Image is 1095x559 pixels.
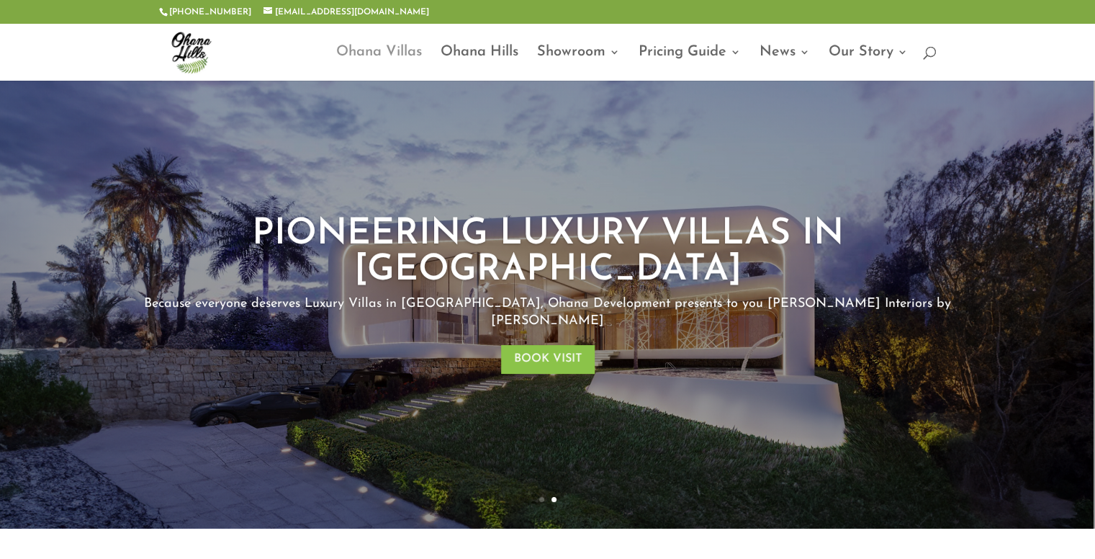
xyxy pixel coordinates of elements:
[760,47,810,81] a: News
[162,23,220,81] img: ohana-hills
[539,497,544,502] a: 1
[336,47,422,81] a: Ohana Villas
[551,497,556,502] a: 2
[441,47,518,81] a: Ohana Hills
[143,296,952,331] p: Because everyone deserves Luxury Villas in [GEOGRAPHIC_DATA], Ohana Development presents to you [...
[639,47,741,81] a: Pricing Guide
[537,47,620,81] a: Showroom
[501,345,595,375] a: BOOK VISIT
[252,216,844,289] a: PIONEERING LUXURY VILLAS IN [GEOGRAPHIC_DATA]
[829,47,908,81] a: Our Story
[169,8,251,17] a: [PHONE_NUMBER]
[263,8,429,17] a: [EMAIL_ADDRESS][DOMAIN_NAME]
